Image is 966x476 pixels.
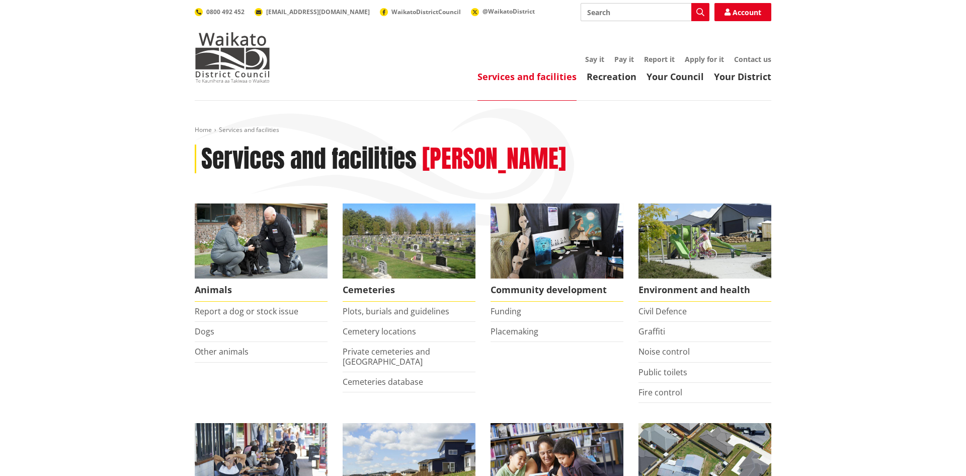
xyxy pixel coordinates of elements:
[195,203,328,279] img: Animal Control
[201,145,417,174] h1: Services and facilities
[644,54,675,64] a: Report it
[638,306,687,317] a: Civil Defence
[638,387,682,398] a: Fire control
[477,71,577,83] a: Services and facilities
[266,8,370,16] span: [EMAIL_ADDRESS][DOMAIN_NAME]
[219,125,279,134] span: Services and facilities
[491,326,538,337] a: Placemaking
[195,346,249,357] a: Other animals
[685,54,724,64] a: Apply for it
[343,346,430,367] a: Private cemeteries and [GEOGRAPHIC_DATA]
[581,3,709,21] input: Search input
[343,279,475,302] span: Cemeteries
[638,279,771,302] span: Environment and health
[195,126,771,134] nav: breadcrumb
[343,376,423,387] a: Cemeteries database
[195,125,212,134] a: Home
[647,71,704,83] a: Your Council
[638,346,690,357] a: Noise control
[195,8,245,16] a: 0800 492 452
[585,54,604,64] a: Say it
[195,32,270,83] img: Waikato District Council - Te Kaunihera aa Takiwaa o Waikato
[638,203,771,279] img: New housing in Pokeno
[343,203,475,279] img: Huntly Cemetery
[714,71,771,83] a: Your District
[491,203,623,302] a: Matariki Travelling Suitcase Art Exhibition Community development
[471,7,535,16] a: @WaikatoDistrict
[391,8,461,16] span: WaikatoDistrictCouncil
[343,306,449,317] a: Plots, burials and guidelines
[255,8,370,16] a: [EMAIL_ADDRESS][DOMAIN_NAME]
[422,145,566,174] h2: [PERSON_NAME]
[343,203,475,302] a: Huntly Cemetery Cemeteries
[638,367,687,378] a: Public toilets
[638,203,771,302] a: New housing in Pokeno Environment and health
[195,306,298,317] a: Report a dog or stock issue
[491,306,521,317] a: Funding
[638,326,665,337] a: Graffiti
[614,54,634,64] a: Pay it
[195,326,214,337] a: Dogs
[343,326,416,337] a: Cemetery locations
[195,203,328,302] a: Waikato District Council Animal Control team Animals
[491,203,623,279] img: Matariki Travelling Suitcase Art Exhibition
[587,71,636,83] a: Recreation
[491,279,623,302] span: Community development
[734,54,771,64] a: Contact us
[714,3,771,21] a: Account
[380,8,461,16] a: WaikatoDistrictCouncil
[195,279,328,302] span: Animals
[482,7,535,16] span: @WaikatoDistrict
[206,8,245,16] span: 0800 492 452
